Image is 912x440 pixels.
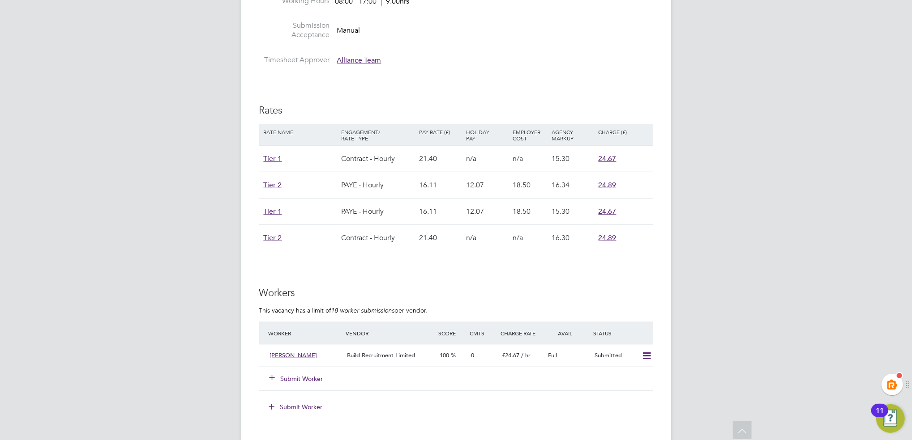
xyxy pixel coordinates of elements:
div: Status [591,325,653,341]
span: 12.07 [466,181,484,190]
div: Submitted [591,348,638,363]
span: 24.67 [599,154,617,163]
span: n/a [466,154,476,163]
span: 15.30 [552,207,569,216]
span: Tier 2 [264,181,282,190]
div: Worker [266,325,344,341]
span: 15.30 [552,154,569,163]
span: 16.34 [552,181,569,190]
button: Submit Worker [270,374,324,383]
div: Contract - Hourly [339,146,417,172]
div: Vendor [343,325,436,341]
button: Submit Worker [263,400,330,414]
div: Holiday Pay [464,124,510,146]
h3: Workers [259,287,653,300]
div: Charge (£) [596,124,651,140]
div: Cmts [467,325,498,341]
em: 18 worker submissions [331,306,395,314]
label: Timesheet Approver [259,55,330,65]
div: PAYE - Hourly [339,199,417,224]
div: 11 [876,410,884,422]
span: £24.67 [502,351,519,359]
div: Avail [545,325,591,341]
div: 21.40 [417,225,464,251]
span: 100 [440,351,450,359]
span: 0 [471,351,474,359]
span: n/a [466,233,476,242]
span: Tier 2 [264,233,282,242]
span: / hr [521,351,531,359]
div: Rate Name [261,124,339,140]
span: 12.07 [466,207,484,216]
span: Build Recruitment Limited [347,351,415,359]
span: 24.89 [599,181,617,190]
span: n/a [513,154,523,163]
div: Engagement/ Rate Type [339,124,417,146]
span: Alliance Team [337,56,381,65]
div: Score [437,325,467,341]
label: Submission Acceptance [259,21,330,40]
div: PAYE - Hourly [339,172,417,198]
span: 16.30 [552,233,569,242]
p: This vacancy has a limit of per vendor. [259,306,653,314]
div: Contract - Hourly [339,225,417,251]
span: 24.89 [599,233,617,242]
div: 16.11 [417,199,464,224]
div: Employer Cost [510,124,549,146]
span: [PERSON_NAME] [270,351,317,359]
span: 18.50 [513,207,531,216]
span: 24.67 [599,207,617,216]
span: n/a [513,233,523,242]
h3: Rates [259,104,653,117]
span: Manual [337,26,360,35]
div: 21.40 [417,146,464,172]
span: 18.50 [513,181,531,190]
div: Pay Rate (£) [417,124,464,140]
button: Open Resource Center, 11 new notifications [876,404,905,433]
span: Tier 1 [264,154,282,163]
span: Tier 1 [264,207,282,216]
div: Agency Markup [549,124,596,146]
span: Full [548,351,557,359]
div: 16.11 [417,172,464,198]
div: Charge Rate [498,325,545,341]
